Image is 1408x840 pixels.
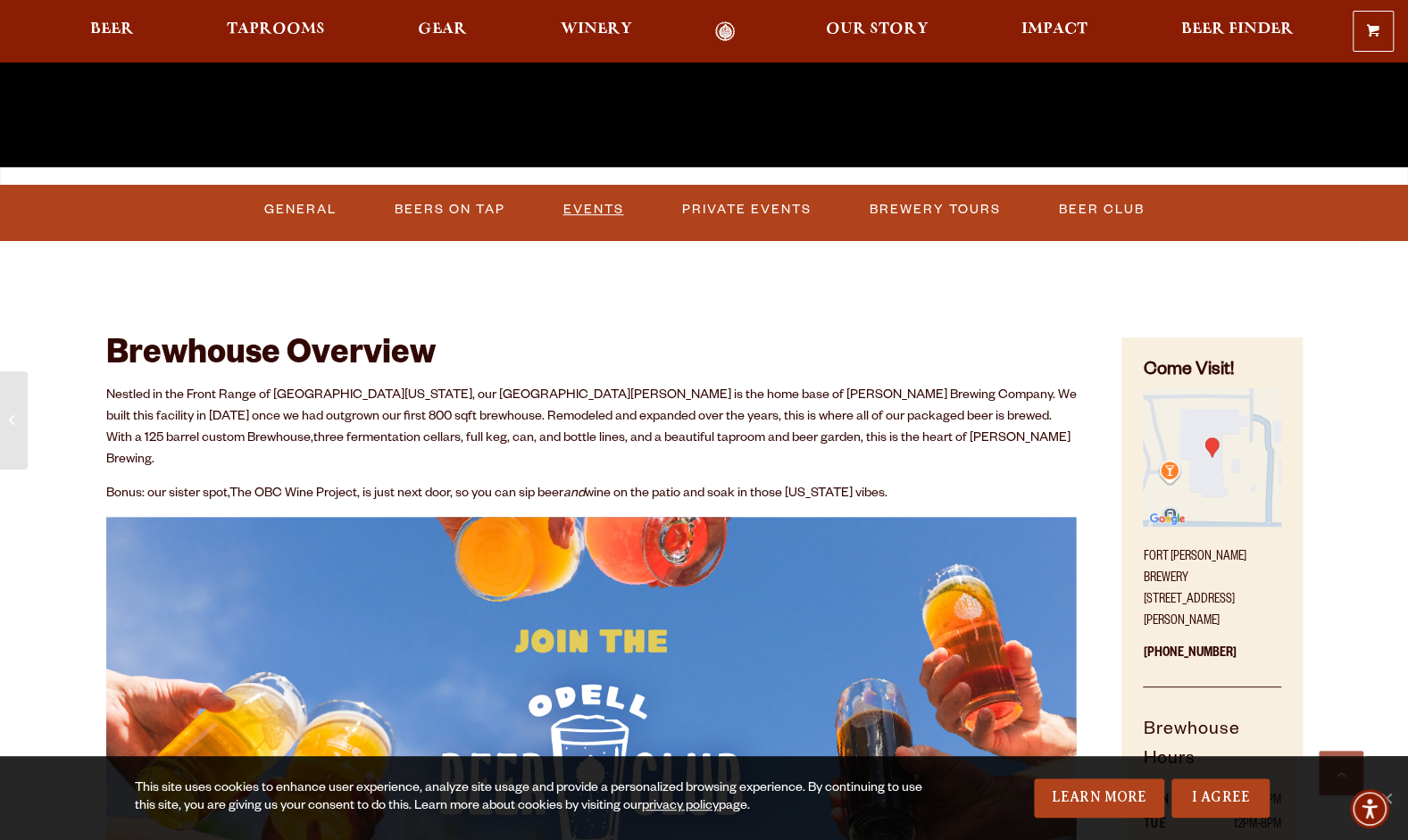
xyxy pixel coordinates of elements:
h5: Brewhouse Hours [1143,717,1280,791]
span: three fermentation cellars, full keg, can, and bottle lines, and a beautiful taproom and beer gar... [106,432,1071,468]
a: Private Events [675,189,819,230]
a: Brewery Tours [862,189,1008,230]
p: [PHONE_NUMBER] [1143,633,1280,687]
a: Beer Club [1052,189,1152,230]
a: Events [556,189,631,230]
a: The OBC Wine Project [229,487,357,502]
div: Accessibility Menu [1350,789,1389,828]
div: This site uses cookies to enhance user experience, analyze site usage and provide a personalized ... [135,780,926,816]
img: Small thumbnail of location on map [1143,388,1280,526]
a: Find on Google Maps (opens in a new window) [1143,518,1280,532]
span: Beer Finder [1180,22,1293,37]
span: Our Story [826,22,929,37]
a: General [257,189,344,230]
h4: Come Visit! [1143,359,1280,385]
a: Beers on Tap [387,189,512,230]
span: Taprooms [227,22,325,37]
a: Odell Home [692,21,759,42]
a: Gear [406,21,479,42]
p: Fort [PERSON_NAME] Brewery [STREET_ADDRESS][PERSON_NAME] [1143,536,1280,633]
a: Impact [1010,21,1099,42]
a: Taprooms [215,21,337,42]
a: Beer Finder [1169,21,1304,42]
a: Learn More [1034,778,1165,818]
span: Gear [418,22,467,37]
a: Our Story [814,21,940,42]
a: Winery [549,21,644,42]
span: Beer [90,22,134,37]
a: I Agree [1171,778,1270,818]
span: Winery [561,22,632,37]
em: and [563,487,585,502]
a: Scroll to top [1319,751,1363,795]
p: Nestled in the Front Range of [GEOGRAPHIC_DATA][US_STATE], our [GEOGRAPHIC_DATA][PERSON_NAME] is ... [106,386,1078,471]
p: Bonus: our sister spot, , is just next door, so you can sip beer wine on the patio and soak in th... [106,484,1078,505]
a: privacy policy [642,800,719,814]
h2: Brewhouse Overview [106,337,1078,377]
a: Beer [79,21,146,42]
span: Impact [1021,22,1087,37]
